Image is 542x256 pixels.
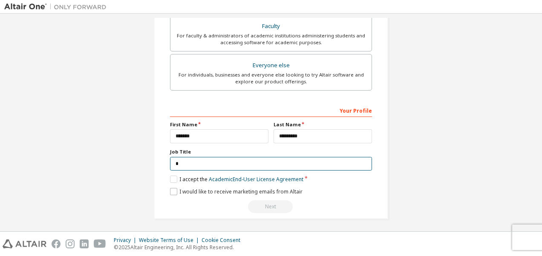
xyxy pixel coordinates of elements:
[176,60,366,71] div: Everyone else
[202,237,245,244] div: Cookie Consent
[176,32,366,46] div: For faculty & administrators of academic institutions administering students and accessing softwa...
[139,237,202,244] div: Website Terms of Use
[52,239,61,248] img: facebook.svg
[170,121,268,128] label: First Name
[170,103,372,117] div: Your Profile
[209,176,303,183] a: Academic End-User License Agreement
[80,239,89,248] img: linkedin.svg
[176,71,366,85] div: For individuals, businesses and everyone else looking to try Altair software and explore our prod...
[176,20,366,32] div: Faculty
[274,121,372,128] label: Last Name
[4,3,111,11] img: Altair One
[66,239,75,248] img: instagram.svg
[3,239,46,248] img: altair_logo.svg
[170,200,372,213] div: You need to provide your academic email
[94,239,106,248] img: youtube.svg
[170,148,372,155] label: Job Title
[114,237,139,244] div: Privacy
[170,188,303,195] label: I would like to receive marketing emails from Altair
[114,244,245,251] p: © 2025 Altair Engineering, Inc. All Rights Reserved.
[170,176,303,183] label: I accept the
